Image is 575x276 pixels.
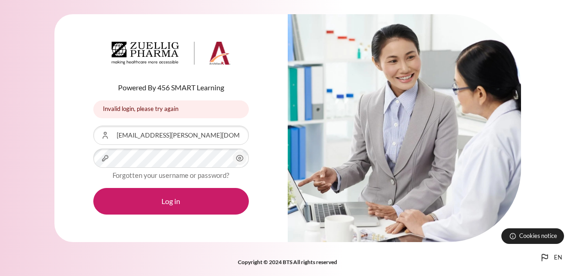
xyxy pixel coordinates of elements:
button: Cookies notice [501,228,564,244]
span: Cookies notice [519,232,557,240]
span: en [554,253,562,262]
button: Log in [93,188,249,215]
div: Invalid login, please try again [93,100,249,118]
input: Username or Email Address [93,126,249,145]
a: Forgotten your username or password? [113,171,229,179]
button: Languages [536,248,566,267]
strong: Copyright © 2024 BTS All rights reserved [238,259,337,265]
p: Powered By 456 SMART Learning [93,82,249,93]
img: Architeck [112,42,231,65]
a: Architeck [112,42,231,68]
